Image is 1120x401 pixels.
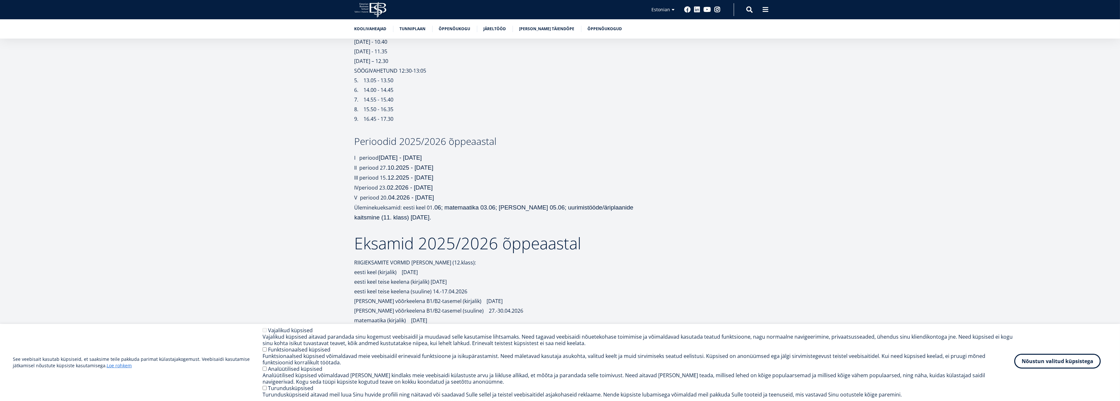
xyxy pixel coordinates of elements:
[354,192,660,202] p: V periood 20
[439,26,470,32] a: õppenõukogu
[354,277,660,287] p: eesti keel teise keelena (kirjalik) [DATE]
[354,235,660,251] h2: Eksamid 2025/2026 õppeaastal
[268,327,313,334] label: Vajalikud küpsised
[386,174,434,181] span: .12.2025 - [DATE]
[13,356,263,369] p: See veebisait kasutab küpsiseid, et saaksime teile pakkuda parimat külastajakogemust. Veebisaidi ...
[385,184,433,191] span: .02.2026 - [DATE]
[263,391,1014,398] div: Turundusküpsiseid aitavad meil luua Sinu huvide profiili ning näitavad või saadavad Sulle sellel ...
[263,334,1014,346] div: Vajalikud küpsised aitavad parandada sinu kogemust veebisaidil ja muudavad selle kasutamise lihts...
[354,183,660,192] p: IV periood 23
[268,346,330,353] label: Funktsionaalsed küpsised
[694,6,701,13] a: Linkedin
[354,153,660,163] p: I periood
[354,76,660,124] p: 5. 13.05 - 13.50 6. 14.00 - 14.45 7. 14.55 - 15.40 8. 15.50 - 16.35 9. 16.45 - 17.30
[354,27,660,66] p: [DATE] - 9.45 [DATE] - 10.40 [DATE] - 11.35 [DATE] – 12.30
[354,26,387,32] a: koolivaheajad
[379,154,422,161] span: [DATE] - [DATE]
[1014,354,1101,369] button: Nõustun valitud küpsistega
[354,137,660,146] h3: Perioodid 2025/2026 õppeaastal
[354,173,660,183] p: III periood 15
[107,362,132,369] a: Loe rohkem
[714,6,721,13] a: Instagram
[268,365,322,372] label: Analüütilised küpsised
[354,202,660,222] p: Üleminekueksamid: eesti keel 01
[386,164,434,171] span: .10.2025 - [DATE]
[400,26,426,32] a: tunniplaan
[685,6,691,13] a: Facebook
[588,26,622,32] a: Õppenõukogud
[263,353,1014,366] div: Funktsionaalsed küpsised võimaldavad meie veebisaidil erinevaid funktsioone ja isikupärastamist. ...
[263,372,1014,385] div: Analüütilised küpsised võimaldavad [PERSON_NAME] kindlaks meie veebisaidi külastuste arvu ja liik...
[519,26,575,32] a: [PERSON_NAME] täiendõpe
[354,258,660,277] p: RIIGIEKSAMITE VORMID [PERSON_NAME] (12.klass): eesti keel (kirjalik) [DATE]
[704,6,711,13] a: Youtube
[354,66,660,76] p: SÖÖGIVAHETUND 12:30-13:05
[484,26,506,32] a: järeltööd
[268,385,313,392] label: Turundusküpsised
[354,163,660,173] p: II periood 27
[354,287,660,335] p: eesti keel teise keelena (suuline) 14.-17.04.2026 [PERSON_NAME] võõrkeelena B1/B2-tasemel (kirjal...
[354,204,633,221] span: .06; matemaatika 03.06; [PERSON_NAME] 05.06; uurimistööde/äriplaanide kaitsmine (11. klass) [DATE].
[387,194,434,201] span: .04.2026 - [DATE]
